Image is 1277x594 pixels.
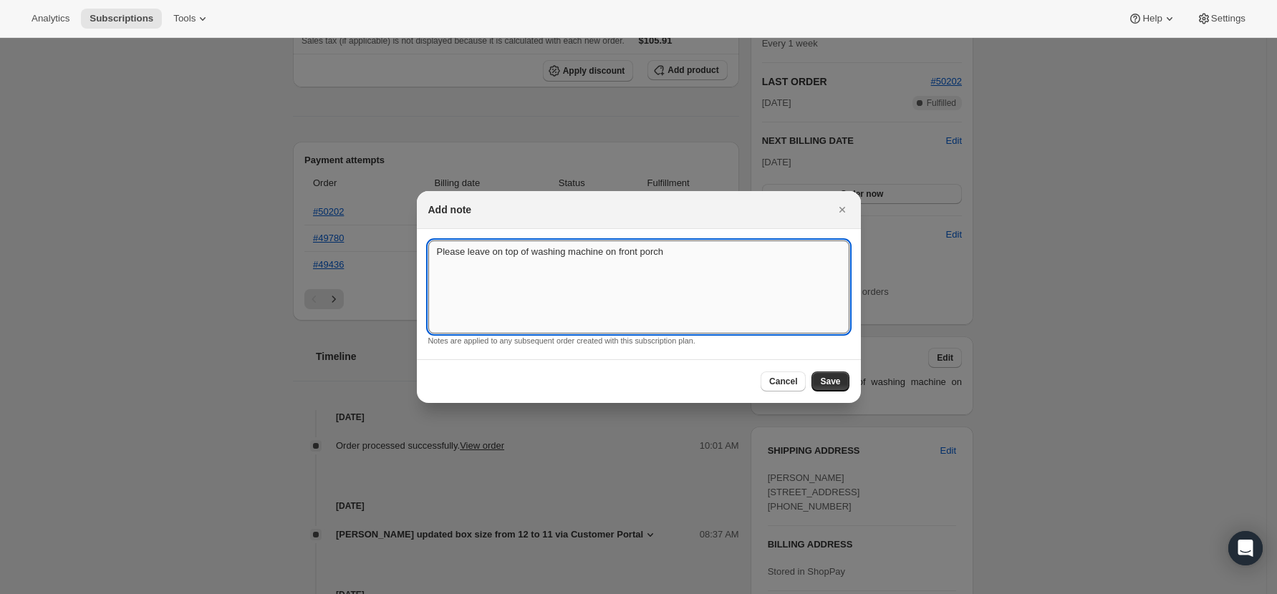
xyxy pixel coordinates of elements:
button: Cancel [761,371,806,391]
button: Analytics [23,9,78,29]
button: Tools [165,9,218,29]
button: Settings [1188,9,1254,29]
span: Cancel [769,376,797,387]
span: Tools [173,13,196,24]
span: Save [820,376,840,387]
button: Help [1119,9,1185,29]
div: Open Intercom Messenger [1228,531,1263,565]
span: Subscriptions [90,13,153,24]
button: Subscriptions [81,9,162,29]
button: Close [832,200,852,220]
span: Help [1142,13,1162,24]
textarea: Please leave on top of washing machine on front porch [428,240,849,333]
h2: Add note [428,203,472,217]
span: Analytics [32,13,69,24]
small: Notes are applied to any subsequent order created with this subscription plan. [428,336,695,345]
button: Save [811,371,849,391]
span: Settings [1211,13,1245,24]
